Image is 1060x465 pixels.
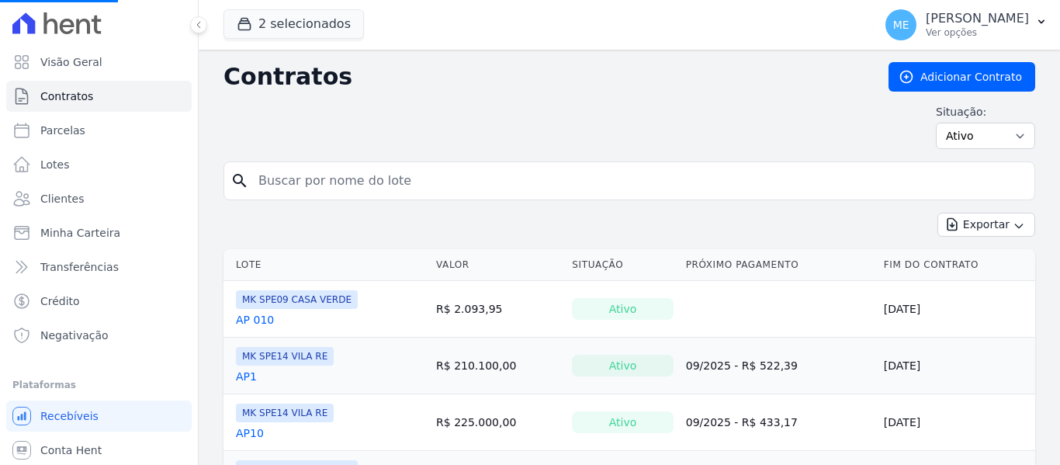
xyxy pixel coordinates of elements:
td: [DATE] [878,281,1035,338]
div: Ativo [572,298,673,320]
span: Clientes [40,191,84,206]
td: R$ 225.000,00 [430,394,566,451]
p: Ver opções [926,26,1029,39]
td: [DATE] [878,338,1035,394]
a: 09/2025 - R$ 433,17 [686,416,798,429]
a: Adicionar Contrato [889,62,1035,92]
a: Recebíveis [6,401,192,432]
span: Contratos [40,88,93,104]
span: Minha Carteira [40,225,120,241]
a: Negativação [6,320,192,351]
a: Crédito [6,286,192,317]
span: Conta Hent [40,442,102,458]
button: 2 selecionados [223,9,364,39]
td: R$ 2.093,95 [430,281,566,338]
a: Contratos [6,81,192,112]
td: R$ 210.100,00 [430,338,566,394]
td: [DATE] [878,394,1035,451]
span: Crédito [40,293,80,309]
span: ME [893,19,909,30]
div: Ativo [572,411,673,433]
i: search [230,172,249,190]
th: Valor [430,249,566,281]
span: Negativação [40,328,109,343]
a: Parcelas [6,115,192,146]
span: Lotes [40,157,70,172]
a: Transferências [6,252,192,283]
span: Visão Geral [40,54,102,70]
a: AP 010 [236,312,274,328]
span: Transferências [40,259,119,275]
p: [PERSON_NAME] [926,11,1029,26]
th: Fim do Contrato [878,249,1035,281]
span: Recebíveis [40,408,99,424]
a: Minha Carteira [6,217,192,248]
a: Clientes [6,183,192,214]
button: Exportar [937,213,1035,237]
span: MK SPE09 CASA VERDE [236,290,358,309]
a: Lotes [6,149,192,180]
a: AP10 [236,425,264,441]
span: Parcelas [40,123,85,138]
a: AP1 [236,369,257,384]
div: Plataformas [12,376,185,394]
input: Buscar por nome do lote [249,165,1028,196]
th: Situação [566,249,679,281]
th: Próximo Pagamento [680,249,878,281]
h2: Contratos [223,63,864,91]
label: Situação: [936,104,1035,120]
span: MK SPE14 VILA RE [236,347,334,366]
a: Visão Geral [6,47,192,78]
span: MK SPE14 VILA RE [236,404,334,422]
th: Lote [223,249,430,281]
div: Ativo [572,355,673,377]
a: 09/2025 - R$ 522,39 [686,359,798,372]
button: ME [PERSON_NAME] Ver opções [873,3,1060,47]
